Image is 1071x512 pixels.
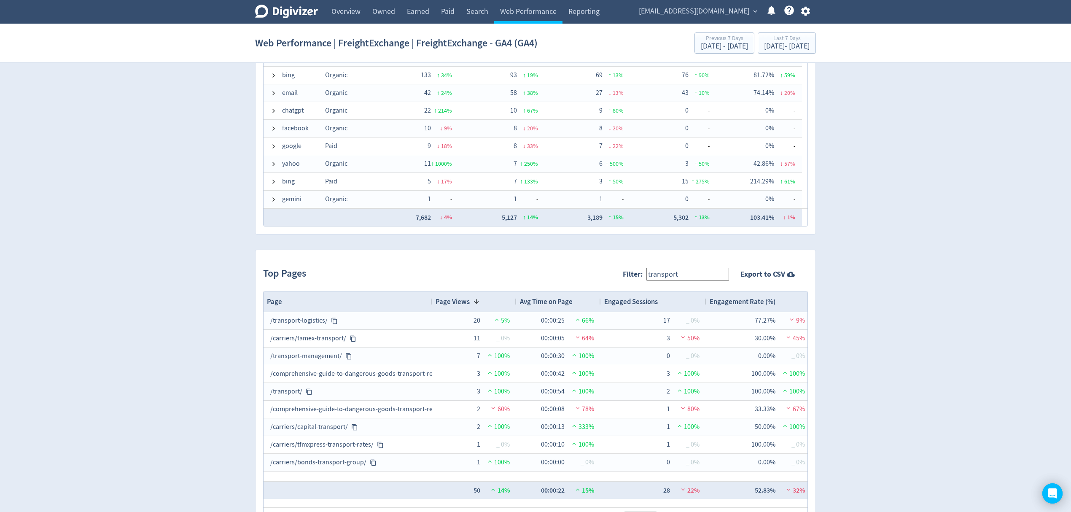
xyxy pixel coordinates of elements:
span: 15 % [613,213,624,221]
span: 103.41% [750,213,774,222]
span: 8 [599,124,603,132]
span: 0% [765,124,774,132]
span: _ 0% [686,458,700,466]
span: Organic [325,71,347,79]
span: 50 % [613,178,624,185]
span: 67 % [527,107,538,114]
span: 76 [682,71,689,79]
div: 00:00:25 [541,313,565,329]
span: 0% [765,106,774,115]
div: 100.00% [751,437,775,453]
div: [DATE] - [DATE] [701,43,748,50]
span: ↑ [694,160,697,167]
span: - [689,102,710,119]
span: 80% [679,405,700,413]
span: 13 % [613,71,624,79]
span: ↑ [608,178,611,185]
div: 50 [459,482,480,499]
img: positive-performance.svg [573,486,582,493]
span: 45% [784,334,805,342]
span: ↑ [694,213,697,221]
span: 0 [685,195,689,203]
span: ↑ [520,160,523,167]
div: 00:00:05 [541,330,565,347]
span: Paid [325,142,337,150]
span: 7 [514,177,517,186]
span: - [774,191,795,207]
span: 100% [570,369,594,378]
span: Engaged Sessions [604,297,658,306]
img: positive-performance.svg [489,486,498,493]
span: 1 [599,195,603,203]
span: 74.14% [753,89,774,97]
span: 9 [599,106,603,115]
span: 0% [765,142,774,150]
span: yahoo [282,156,300,172]
span: ↓ [523,142,526,150]
span: 50% [679,334,700,342]
span: - [774,102,795,119]
div: /carriers/tamex-transport/ [270,330,425,347]
img: positive-performance.svg [486,423,494,429]
span: 10 % [699,89,710,97]
span: 100% [675,369,700,378]
span: _ 0% [791,352,805,360]
span: 1 % [787,213,795,221]
span: 10 [424,124,431,132]
div: 00:00:42 [541,366,565,382]
span: 5,302 [673,213,689,222]
span: ↓ [437,178,440,185]
span: 100% [570,352,594,360]
span: ↑ [605,160,608,167]
span: 133 % [524,178,538,185]
span: - [603,191,624,207]
span: 14 % [527,213,538,221]
span: 100% [781,387,805,396]
span: 78% [573,405,594,413]
div: 00:00:10 [541,437,565,453]
div: 2 [459,419,480,435]
img: positive-performance.svg [486,352,494,358]
span: - [689,138,710,154]
div: 20 [459,313,480,329]
div: 3 [459,383,480,400]
span: 15% [573,486,594,495]
img: positive-performance.svg [570,352,579,358]
span: 43 [682,89,689,97]
div: 00:00:22 [541,482,565,499]
span: ↑ [523,89,526,97]
span: ↑ [780,178,783,185]
div: 1 [649,401,670,418]
span: 1 [428,195,431,203]
span: ↑ [692,178,694,185]
span: 7 [514,159,517,168]
span: 3 [685,159,689,168]
span: _ 0% [496,334,510,342]
img: positive-performance.svg [675,369,684,376]
div: 17 [649,313,670,329]
img: positive-performance.svg [570,369,579,376]
div: 1 [459,454,480,471]
div: /carriers/tfmxpress-transport-rates/ [270,437,425,453]
div: 1 [649,437,670,453]
div: 3 [649,366,670,382]
span: Organic [325,89,347,97]
div: [DATE] - [DATE] [764,43,810,50]
div: 00:00:08 [541,401,565,418]
span: - [517,191,538,207]
img: positive-performance.svg [781,387,789,393]
h2: Top Pages [263,267,310,281]
img: positive-performance.svg [570,423,579,429]
span: - [431,191,452,207]
span: email [282,85,298,101]
span: 58 [510,89,517,97]
span: ↑ [523,107,526,114]
span: ↑ [434,107,437,114]
span: - [774,138,795,154]
span: 100% [781,423,805,431]
button: [EMAIL_ADDRESS][DOMAIN_NAME] [636,5,759,18]
span: ↑ [437,71,440,79]
span: _ 0% [791,440,805,449]
span: 10 [510,106,517,115]
span: 100% [781,369,805,378]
